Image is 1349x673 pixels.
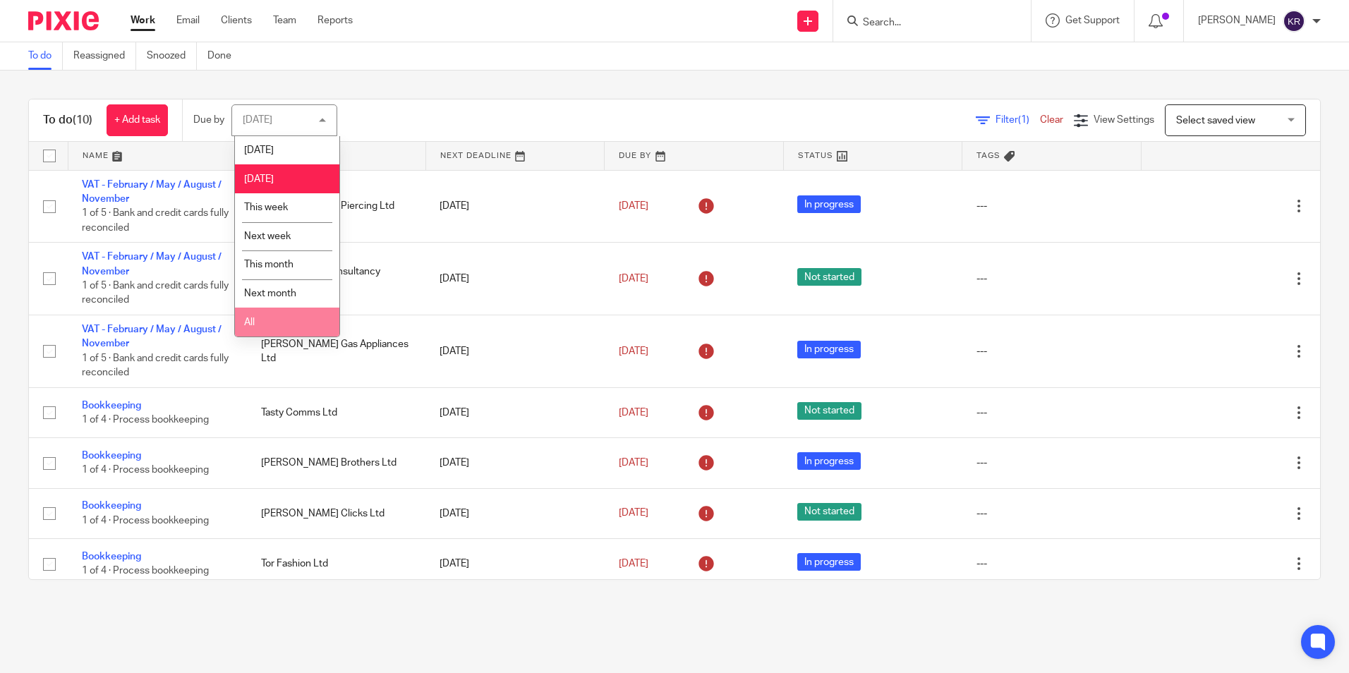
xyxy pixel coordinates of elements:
[797,553,861,571] span: In progress
[976,152,1000,159] span: Tags
[619,509,648,519] span: [DATE]
[797,195,861,213] span: In progress
[73,42,136,70] a: Reassigned
[28,42,63,70] a: To do
[1040,115,1063,125] a: Clear
[247,387,426,437] td: Tasty Comms Ltd
[619,408,648,418] span: [DATE]
[82,401,141,411] a: Bookkeeping
[425,315,605,388] td: [DATE]
[1283,10,1305,32] img: svg%3E
[797,341,861,358] span: In progress
[147,42,197,70] a: Snoozed
[797,452,861,470] span: In progress
[861,17,988,30] input: Search
[1018,115,1029,125] span: (1)
[82,252,222,276] a: VAT - February / May / August / November
[73,114,92,126] span: (10)
[976,199,1127,213] div: ---
[82,208,229,233] span: 1 of 5 · Bank and credit cards fully reconciled
[247,438,426,488] td: [PERSON_NAME] Brothers Ltd
[976,507,1127,521] div: ---
[619,274,648,284] span: [DATE]
[976,406,1127,420] div: ---
[797,503,861,521] span: Not started
[244,289,296,298] span: Next month
[28,11,99,30] img: Pixie
[244,202,288,212] span: This week
[317,13,353,28] a: Reports
[619,458,648,468] span: [DATE]
[425,387,605,437] td: [DATE]
[425,539,605,589] td: [DATE]
[797,268,861,286] span: Not started
[247,539,426,589] td: Tor Fashion Ltd
[247,488,426,538] td: [PERSON_NAME] Clicks Ltd
[976,344,1127,358] div: ---
[1094,115,1154,125] span: View Settings
[425,438,605,488] td: [DATE]
[82,516,209,526] span: 1 of 4 · Process bookkeeping
[82,353,229,378] span: 1 of 5 · Bank and credit cards fully reconciled
[244,174,274,184] span: [DATE]
[176,13,200,28] a: Email
[82,415,209,425] span: 1 of 4 · Process bookkeeping
[619,559,648,569] span: [DATE]
[976,456,1127,470] div: ---
[193,113,224,127] p: Due by
[244,260,294,269] span: This month
[273,13,296,28] a: Team
[1198,13,1276,28] p: [PERSON_NAME]
[425,170,605,243] td: [DATE]
[425,243,605,315] td: [DATE]
[976,272,1127,286] div: ---
[82,501,141,511] a: Bookkeeping
[244,317,255,327] span: All
[82,566,209,576] span: 1 of 4 · Process bookkeeping
[82,466,209,475] span: 1 of 4 · Process bookkeeping
[1065,16,1120,25] span: Get Support
[244,231,291,241] span: Next week
[131,13,155,28] a: Work
[82,552,141,562] a: Bookkeeping
[619,346,648,356] span: [DATE]
[797,402,861,420] span: Not started
[82,180,222,204] a: VAT - February / May / August / November
[1176,116,1255,126] span: Select saved view
[221,13,252,28] a: Clients
[82,451,141,461] a: Bookkeeping
[976,557,1127,571] div: ---
[425,488,605,538] td: [DATE]
[996,115,1040,125] span: Filter
[82,281,229,305] span: 1 of 5 · Bank and credit cards fully reconciled
[244,145,274,155] span: [DATE]
[247,315,426,388] td: [PERSON_NAME] Gas Appliances Ltd
[82,325,222,348] a: VAT - February / May / August / November
[619,201,648,211] span: [DATE]
[107,104,168,136] a: + Add task
[243,115,272,125] div: [DATE]
[207,42,242,70] a: Done
[43,113,92,128] h1: To do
